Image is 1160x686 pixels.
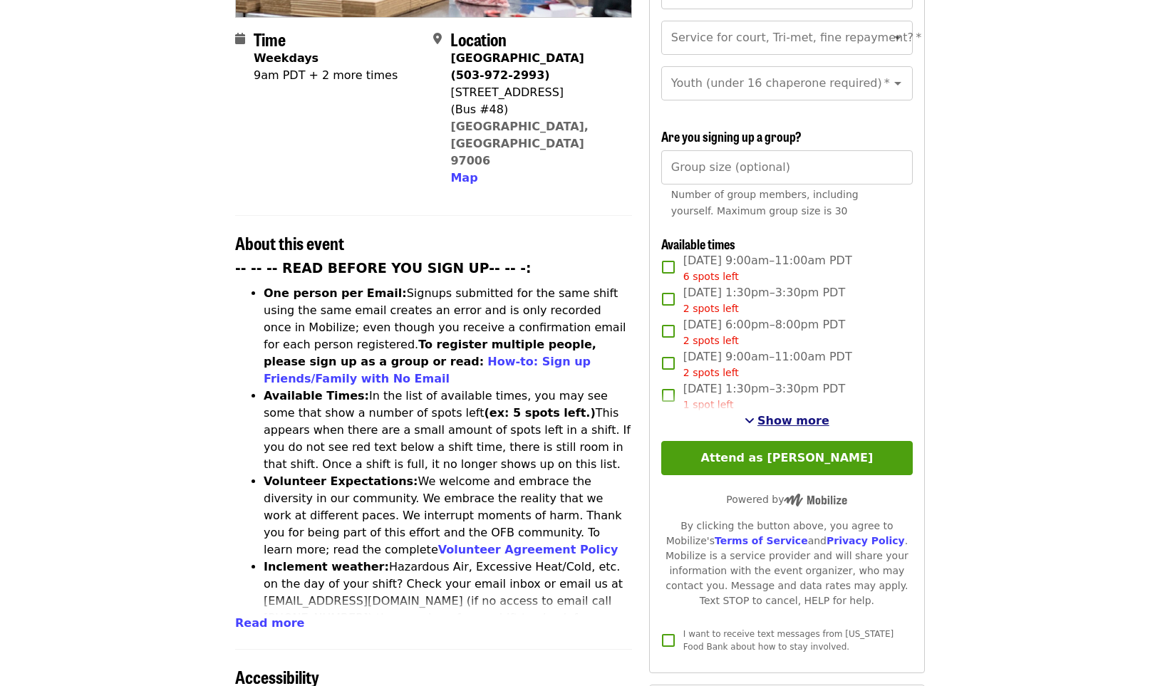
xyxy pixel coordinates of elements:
li: In the list of available times, you may see some that show a number of spots left This appears wh... [264,388,632,473]
span: [DATE] 6:00pm–8:00pm PDT [683,316,845,348]
span: Are you signing up a group? [661,127,802,145]
span: 6 spots left [683,271,739,282]
a: Volunteer Agreement Policy [438,543,618,556]
div: [STREET_ADDRESS] [450,84,620,101]
button: Open [888,28,908,48]
i: map-marker-alt icon [433,32,442,46]
strong: (ex: 5 spots left.) [484,406,595,420]
button: Read more [235,615,304,632]
button: Attend as [PERSON_NAME] [661,441,913,475]
span: Read more [235,616,304,630]
strong: Available Times: [264,389,369,402]
button: See more timeslots [745,412,829,430]
span: [DATE] 1:30pm–3:30pm PDT [683,380,845,412]
strong: Volunteer Expectations: [264,474,418,488]
li: Signups submitted for the same shift using the same email creates an error and is only recorded o... [264,285,632,388]
strong: To register multiple people, please sign up as a group or read: [264,338,596,368]
a: [GEOGRAPHIC_DATA], [GEOGRAPHIC_DATA] 97006 [450,120,589,167]
div: (Bus #48) [450,101,620,118]
div: 9am PDT + 2 more times [254,67,398,84]
input: [object Object] [661,150,913,185]
span: Time [254,26,286,51]
strong: Inclement weather: [264,560,389,573]
strong: [GEOGRAPHIC_DATA] (503-972-2993) [450,51,584,82]
span: [DATE] 9:00am–11:00am PDT [683,252,852,284]
a: Privacy Policy [827,535,905,546]
span: Number of group members, including yourself. Maximum group size is 30 [671,189,859,217]
div: By clicking the button above, you agree to Mobilize's and . Mobilize is a service provider and wi... [661,519,913,608]
span: 2 spots left [683,367,739,378]
span: Map [450,171,477,185]
span: 2 spots left [683,303,739,314]
span: Powered by [726,494,847,505]
li: Hazardous Air, Excessive Heat/Cold, etc. on the day of your shift? Check your email inbox or emai... [264,558,632,644]
a: Terms of Service [715,535,808,546]
span: Location [450,26,507,51]
strong: One person per Email: [264,286,407,300]
img: Powered by Mobilize [784,494,847,506]
span: About this event [235,230,344,255]
strong: Weekdays [254,51,319,65]
li: We welcome and embrace the diversity in our community. We embrace the reality that we work at dif... [264,473,632,558]
span: I want to receive text messages from [US_STATE] Food Bank about how to stay involved. [683,629,894,652]
strong: -- -- -- READ BEFORE YOU SIGN UP-- -- -: [235,261,532,276]
i: calendar icon [235,32,245,46]
span: [DATE] 1:30pm–3:30pm PDT [683,284,845,316]
span: Available times [661,234,735,253]
span: [DATE] 9:00am–11:00am PDT [683,348,852,380]
span: Show more [757,414,829,427]
a: How-to: Sign up Friends/Family with No Email [264,355,591,385]
span: 2 spots left [683,335,739,346]
button: Map [450,170,477,187]
span: 1 spot left [683,399,734,410]
button: Open [888,73,908,93]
